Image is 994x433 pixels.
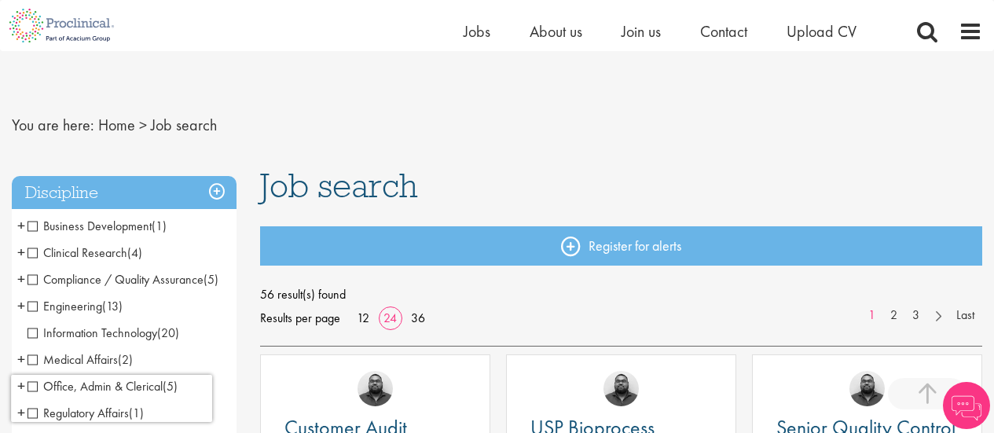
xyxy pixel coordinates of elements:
img: Chatbot [943,382,990,429]
span: Job search [151,115,217,135]
span: + [17,267,25,291]
span: (13) [102,298,123,314]
span: + [17,347,25,371]
span: Business Development [28,218,152,234]
span: > [139,115,147,135]
span: (20) [157,325,179,341]
span: Information Technology [28,325,157,341]
span: (4) [127,244,142,261]
span: Clinical Research [28,244,142,261]
img: Ashley Bennett [358,371,393,406]
span: (1) [152,218,167,234]
span: Compliance / Quality Assurance [28,271,218,288]
a: 3 [904,306,927,325]
span: Results per page [260,306,340,330]
a: breadcrumb link [98,115,135,135]
span: (5) [204,271,218,288]
span: Information Technology [28,325,179,341]
a: Join us [622,21,661,42]
span: 56 result(s) found [260,283,982,306]
a: 36 [405,310,431,326]
span: Clinical Research [28,244,127,261]
span: Business Development [28,218,167,234]
span: You are here: [12,115,94,135]
a: Register for alerts [260,226,982,266]
iframe: reCAPTCHA [11,375,212,422]
a: About us [530,21,582,42]
a: 1 [860,306,883,325]
a: 12 [351,310,375,326]
a: Contact [700,21,747,42]
span: Medical Affairs [28,351,133,368]
span: + [17,240,25,264]
img: Ashley Bennett [603,371,639,406]
a: Jobs [464,21,490,42]
span: Medical Affairs [28,351,118,368]
span: Engineering [28,298,123,314]
img: Ashley Bennett [849,371,885,406]
span: (2) [118,351,133,368]
a: Last [948,306,982,325]
a: 24 [378,310,402,326]
a: 2 [882,306,905,325]
span: + [17,214,25,237]
span: + [17,294,25,317]
span: Compliance / Quality Assurance [28,271,204,288]
span: Engineering [28,298,102,314]
span: Job search [260,164,418,207]
a: Upload CV [787,21,856,42]
h3: Discipline [12,176,237,210]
